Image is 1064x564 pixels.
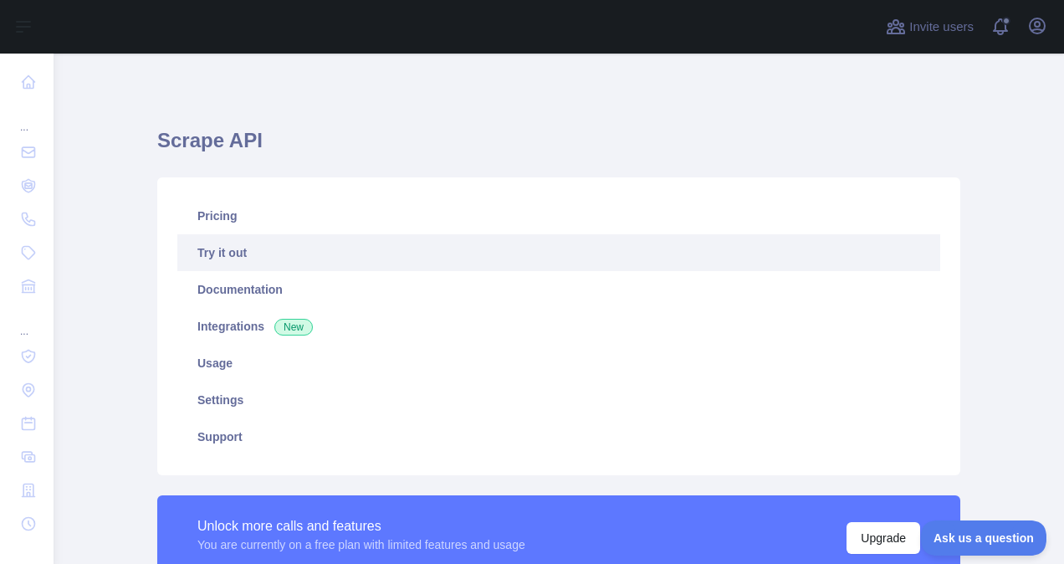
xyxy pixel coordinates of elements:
[177,308,940,345] a: Integrations New
[177,418,940,455] a: Support
[157,127,960,167] h1: Scrape API
[13,305,40,338] div: ...
[197,516,525,536] div: Unlock more calls and features
[177,197,940,234] a: Pricing
[274,319,313,336] span: New
[177,271,940,308] a: Documentation
[177,234,940,271] a: Try it out
[197,536,525,553] div: You are currently on a free plan with limited features and usage
[177,382,940,418] a: Settings
[921,520,1047,556] iframe: Toggle Customer Support
[882,13,977,40] button: Invite users
[909,18,974,37] span: Invite users
[13,100,40,134] div: ...
[847,522,920,554] button: Upgrade
[177,345,940,382] a: Usage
